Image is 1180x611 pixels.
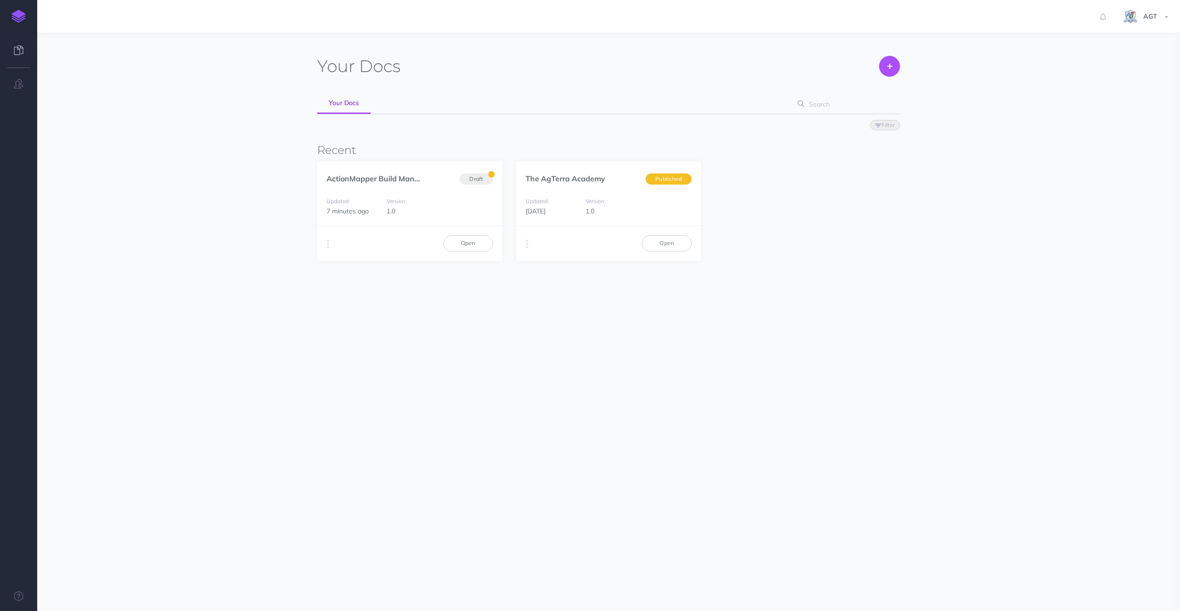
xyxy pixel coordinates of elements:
span: 1.0 [586,207,594,215]
button: Filter [870,120,900,130]
small: Version: [387,198,407,205]
small: Updated: [526,198,549,205]
i: More actions [526,238,528,251]
span: Your Docs [329,99,359,107]
input: Search [806,96,886,113]
span: [DATE] [526,207,546,215]
span: AGT [1139,12,1162,20]
i: More actions [327,238,329,251]
a: ActionMapper Build Man... [327,174,420,183]
a: The AgTerra Academy [526,174,605,183]
h1: Docs [317,56,400,77]
span: 7 minutes ago [327,207,369,215]
span: 1.0 [387,207,395,215]
small: Updated: [327,198,350,205]
a: Open [443,235,493,251]
a: Your Docs [317,93,371,114]
span: Your [317,56,355,76]
small: Version: [586,198,606,205]
img: logo-mark.svg [12,10,26,23]
img: iCxL6hB4gPtK36lnwjqkK90dLekSAv8p9JC67nPZ.png [1122,9,1139,25]
a: Open [642,235,692,251]
h3: Recent [317,144,900,156]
